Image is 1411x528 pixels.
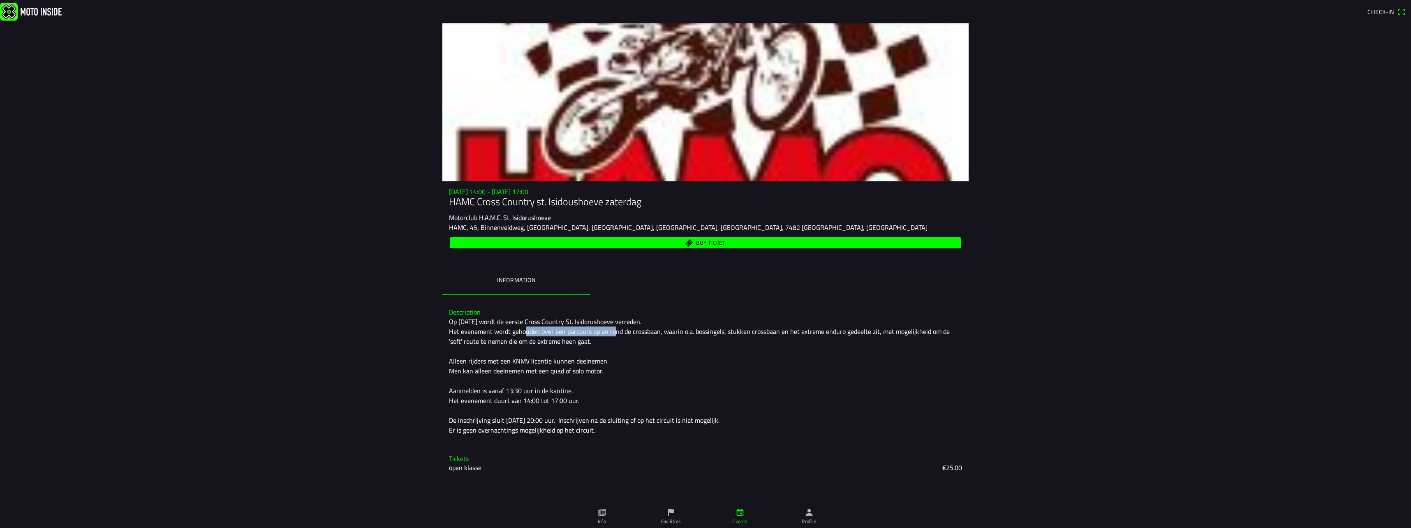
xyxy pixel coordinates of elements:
ion-label: Facilities [661,518,681,525]
ion-icon: flag [666,508,675,517]
ion-text: open klasse [449,463,481,472]
ion-label: Info [598,518,606,525]
ion-text: HAMC, 45, Binnenveldweg, [GEOGRAPHIC_DATA], [GEOGRAPHIC_DATA], [GEOGRAPHIC_DATA], [GEOGRAPHIC_DAT... [449,222,928,232]
h3: [DATE] 14:00 - [DATE] 17:00 [449,188,962,196]
a: Check-inqr scanner [1363,5,1409,19]
ion-label: Profile [802,518,817,525]
ion-text: Motorclub H.A.M.C. St. Isidorushoeve [449,213,551,222]
ion-icon: person [805,508,814,517]
h3: Description [449,308,962,316]
ion-label: Events [732,518,747,525]
ion-icon: paper [597,508,606,517]
ion-icon: calendar [736,508,745,517]
span: Check-in [1367,7,1394,16]
h1: HAMC Cross Country st. Isidoushoeve zaterdag [449,196,962,208]
ion-text: €25.00 [942,463,962,472]
h3: Tickets [449,455,962,463]
span: Buy ticket [696,240,726,245]
div: Op [DATE] wordt de eerste Cross Country St. Isidorushoeve verreden. Het evenement wordt gehouden ... [449,317,962,435]
ion-label: Information [497,276,535,285]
